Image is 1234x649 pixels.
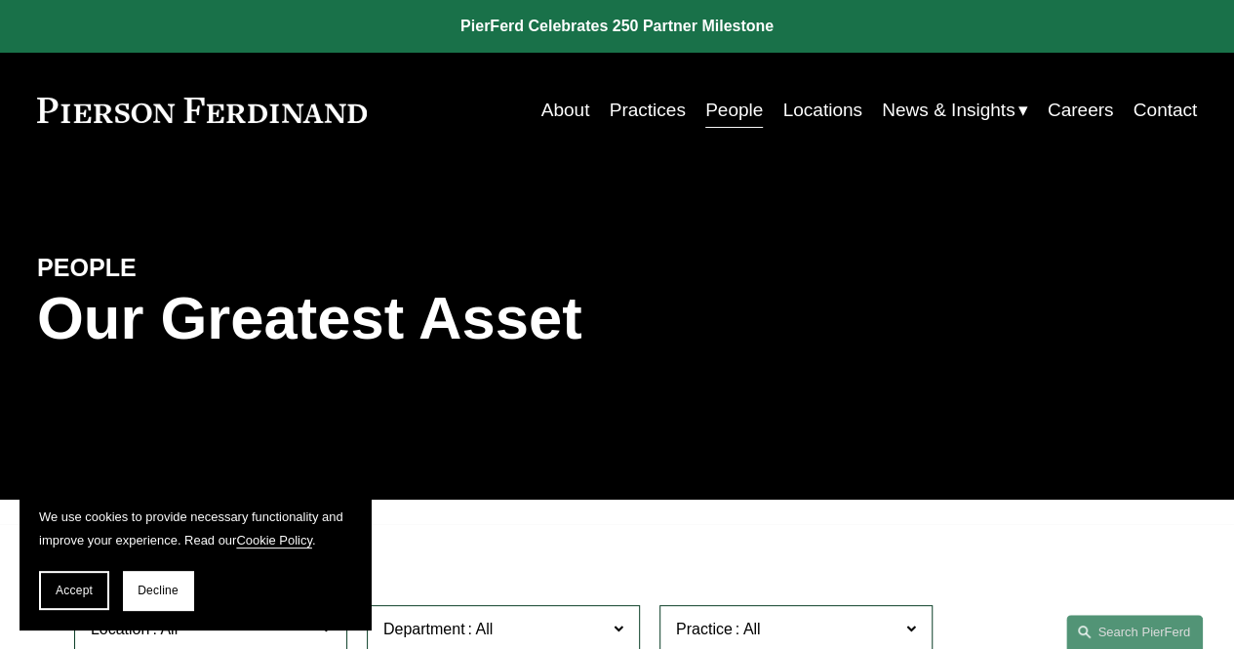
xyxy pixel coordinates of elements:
[37,284,811,352] h1: Our Greatest Asset
[39,571,109,610] button: Accept
[56,584,93,597] span: Accept
[882,92,1027,129] a: folder dropdown
[882,94,1015,127] span: News & Insights
[91,621,150,637] span: Location
[541,92,590,129] a: About
[37,253,327,284] h4: PEOPLE
[1048,92,1114,129] a: Careers
[123,571,193,610] button: Decline
[610,92,686,129] a: Practices
[236,533,312,548] a: Cookie Policy
[676,621,733,637] span: Practice
[782,92,861,129] a: Locations
[1066,615,1203,649] a: Search this site
[20,486,371,629] section: Cookie banner
[39,506,351,551] p: We use cookies to provide necessary functionality and improve your experience. Read our .
[138,584,179,597] span: Decline
[1134,92,1198,129] a: Contact
[383,621,465,637] span: Department
[705,92,763,129] a: People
